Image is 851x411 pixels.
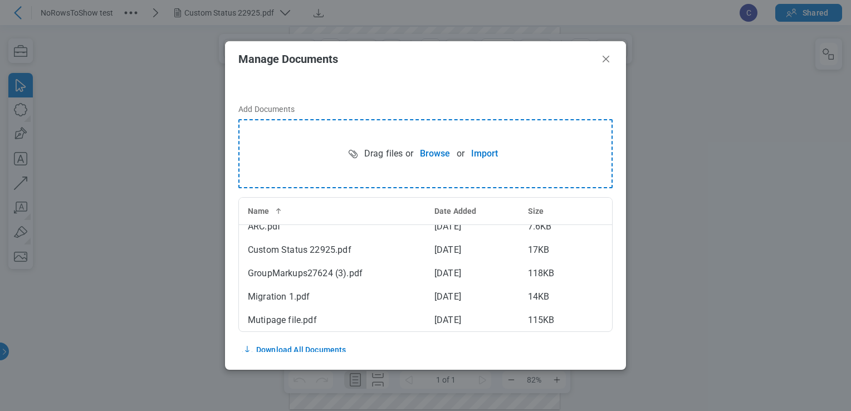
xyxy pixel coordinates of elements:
[519,285,575,309] td: 14KB
[425,215,519,238] td: [DATE]
[519,238,575,262] td: 17KB
[248,243,417,257] div: Custom Status 22925.pdf
[248,314,417,327] div: Mutipage file.pdf
[238,104,613,115] label: Add Documents
[528,205,566,217] div: Size
[425,238,519,262] td: [DATE]
[238,341,346,359] button: Download All Documents
[519,262,575,285] td: 118KB
[599,52,613,66] button: Close
[425,285,519,309] td: [DATE]
[248,220,417,233] div: ARC.pdf
[434,205,510,217] div: Date Added
[256,344,346,355] span: Download All Documents
[413,143,457,165] button: Browse
[519,309,575,332] td: 115KB
[239,188,612,332] table: bb-data-table
[457,143,505,165] div: or
[464,143,505,165] button: Import
[425,262,519,285] td: [DATE]
[364,148,413,160] span: Drag files or
[248,290,417,304] div: Migration 1.pdf
[248,205,417,217] div: Name
[238,53,595,65] h2: Manage Documents
[519,215,575,238] td: 7.6KB
[425,309,519,332] td: [DATE]
[248,267,417,280] div: GroupMarkups27624 (3).pdf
